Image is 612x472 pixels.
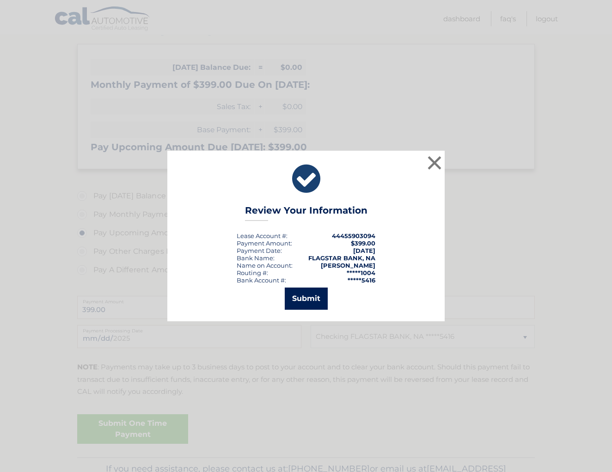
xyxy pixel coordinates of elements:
div: Payment Amount: [237,239,292,247]
div: Name on Account: [237,262,293,269]
div: : [237,247,282,254]
div: Routing #: [237,269,268,276]
div: Bank Name: [237,254,275,262]
button: × [425,153,444,172]
div: Lease Account #: [237,232,288,239]
h3: Review Your Information [245,205,367,221]
span: $399.00 [351,239,375,247]
strong: [PERSON_NAME] [321,262,375,269]
span: [DATE] [353,247,375,254]
button: Submit [285,288,328,310]
strong: FLAGSTAR BANK, NA [308,254,375,262]
span: Payment Date [237,247,281,254]
div: Bank Account #: [237,276,286,284]
strong: 44455903094 [332,232,375,239]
